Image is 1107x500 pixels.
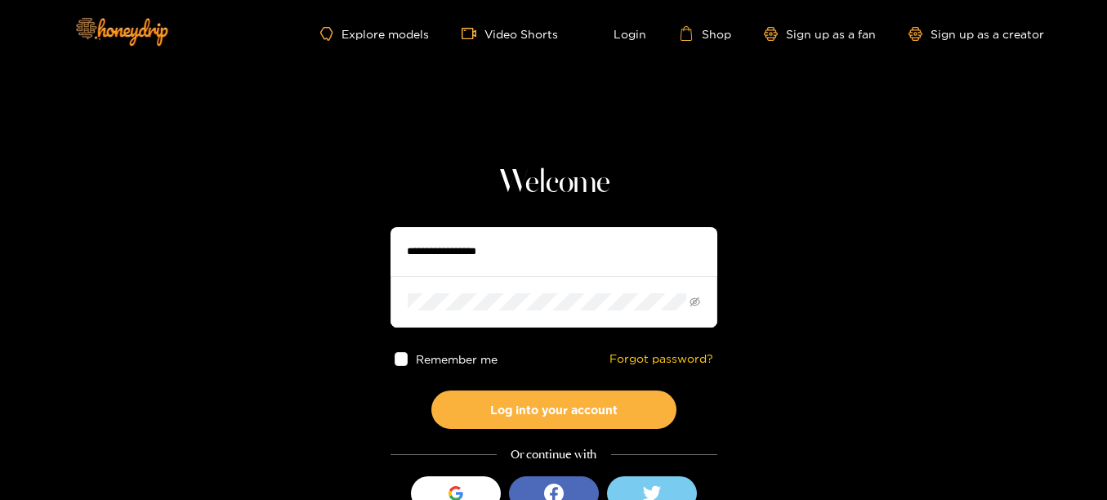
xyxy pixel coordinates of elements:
a: Sign up as a creator [908,27,1044,41]
div: Or continue with [391,445,717,464]
a: Sign up as a fan [764,27,876,41]
span: eye-invisible [690,297,700,307]
a: Video Shorts [462,26,558,41]
button: Log into your account [431,391,676,429]
a: Shop [679,26,731,41]
a: Forgot password? [609,352,713,366]
span: Remember me [416,353,498,365]
a: Explore models [320,27,428,41]
span: video-camera [462,26,484,41]
a: Login [591,26,646,41]
h1: Welcome [391,163,717,203]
